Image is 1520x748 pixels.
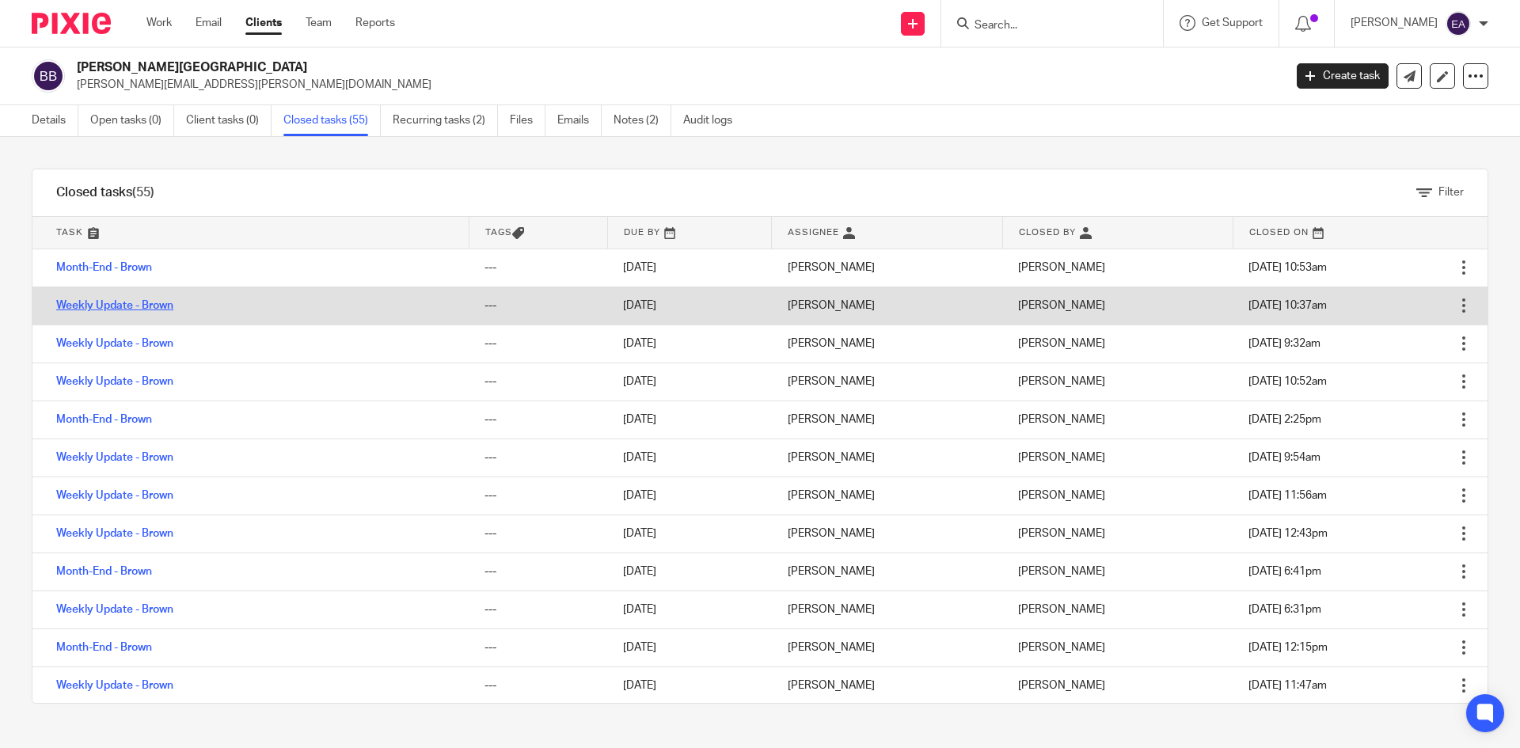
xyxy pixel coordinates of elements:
td: [DATE] [607,249,772,287]
span: Filter [1438,187,1464,198]
span: [DATE] 10:37am [1248,300,1327,311]
a: Create task [1297,63,1389,89]
a: Month-End - Brown [56,566,152,577]
a: Recurring tasks (2) [393,105,498,136]
a: Weekly Update - Brown [56,338,173,349]
div: --- [484,374,591,389]
a: Email [196,15,222,31]
td: [PERSON_NAME] [772,666,1002,704]
span: [DATE] 11:56am [1248,490,1327,501]
a: Weekly Update - Brown [56,528,173,539]
span: [DATE] 10:53am [1248,262,1327,273]
td: [DATE] [607,514,772,552]
div: --- [484,412,591,427]
a: Notes (2) [614,105,671,136]
p: [PERSON_NAME] [1351,15,1438,31]
span: [PERSON_NAME] [1018,376,1105,387]
a: Emails [557,105,602,136]
td: [PERSON_NAME] [772,325,1002,363]
td: [DATE] [607,477,772,514]
span: [DATE] 9:32am [1248,338,1320,349]
td: [DATE] [607,666,772,704]
span: [PERSON_NAME] [1018,528,1105,539]
h2: [PERSON_NAME][GEOGRAPHIC_DATA] [77,59,1034,76]
td: [PERSON_NAME] [772,287,1002,325]
span: (55) [132,186,154,199]
td: [DATE] [607,439,772,477]
a: Reports [355,15,395,31]
a: Month-End - Brown [56,642,152,653]
th: Tags [469,217,607,249]
span: Get Support [1202,17,1263,28]
td: [PERSON_NAME] [772,439,1002,477]
span: [PERSON_NAME] [1018,338,1105,349]
a: Month-End - Brown [56,414,152,425]
div: --- [484,450,591,465]
div: --- [484,564,591,579]
td: [DATE] [607,401,772,439]
span: [DATE] 2:25pm [1248,414,1321,425]
td: [DATE] [607,325,772,363]
td: [DATE] [607,552,772,590]
a: Audit logs [683,105,744,136]
a: Weekly Update - Brown [56,300,173,311]
span: [PERSON_NAME] [1018,452,1105,463]
a: Team [306,15,332,31]
span: [PERSON_NAME] [1018,262,1105,273]
div: --- [484,260,591,275]
p: [PERSON_NAME][EMAIL_ADDRESS][PERSON_NAME][DOMAIN_NAME] [77,77,1273,93]
td: [DATE] [607,363,772,401]
a: Closed tasks (55) [283,105,381,136]
div: --- [484,678,591,693]
a: Clients [245,15,282,31]
span: [PERSON_NAME] [1018,680,1105,691]
a: Work [146,15,172,31]
span: [DATE] 12:15pm [1248,642,1328,653]
h1: Closed tasks [56,184,154,201]
div: --- [484,298,591,313]
a: Details [32,105,78,136]
span: [DATE] 10:52am [1248,376,1327,387]
a: Open tasks (0) [90,105,174,136]
td: [DATE] [607,628,772,666]
div: --- [484,488,591,503]
span: [PERSON_NAME] [1018,566,1105,577]
span: [DATE] 11:47am [1248,680,1327,691]
a: Month-End - Brown [56,262,152,273]
td: [PERSON_NAME] [772,363,1002,401]
span: [PERSON_NAME] [1018,490,1105,501]
span: [DATE] 12:43pm [1248,528,1328,539]
div: --- [484,602,591,617]
a: Weekly Update - Brown [56,376,173,387]
a: Files [510,105,545,136]
td: [PERSON_NAME] [772,477,1002,514]
a: Weekly Update - Brown [56,604,173,615]
td: [DATE] [607,590,772,628]
td: [PERSON_NAME] [772,514,1002,552]
div: --- [484,336,591,351]
td: [PERSON_NAME] [772,552,1002,590]
td: [PERSON_NAME] [772,401,1002,439]
a: Weekly Update - Brown [56,490,173,501]
span: [DATE] 6:31pm [1248,604,1321,615]
td: [PERSON_NAME] [772,590,1002,628]
img: svg%3E [1446,11,1471,36]
div: --- [484,640,591,655]
span: [PERSON_NAME] [1018,414,1105,425]
a: Weekly Update - Brown [56,680,173,691]
a: Weekly Update - Brown [56,452,173,463]
span: [PERSON_NAME] [1018,642,1105,653]
span: [DATE] 6:41pm [1248,566,1321,577]
img: Pixie [32,13,111,34]
span: [DATE] 9:54am [1248,452,1320,463]
span: [PERSON_NAME] [1018,300,1105,311]
input: Search [973,19,1115,33]
span: [PERSON_NAME] [1018,604,1105,615]
a: Client tasks (0) [186,105,272,136]
td: [PERSON_NAME] [772,628,1002,666]
td: [PERSON_NAME] [772,249,1002,287]
img: svg%3E [32,59,65,93]
td: [DATE] [607,287,772,325]
div: --- [484,526,591,541]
